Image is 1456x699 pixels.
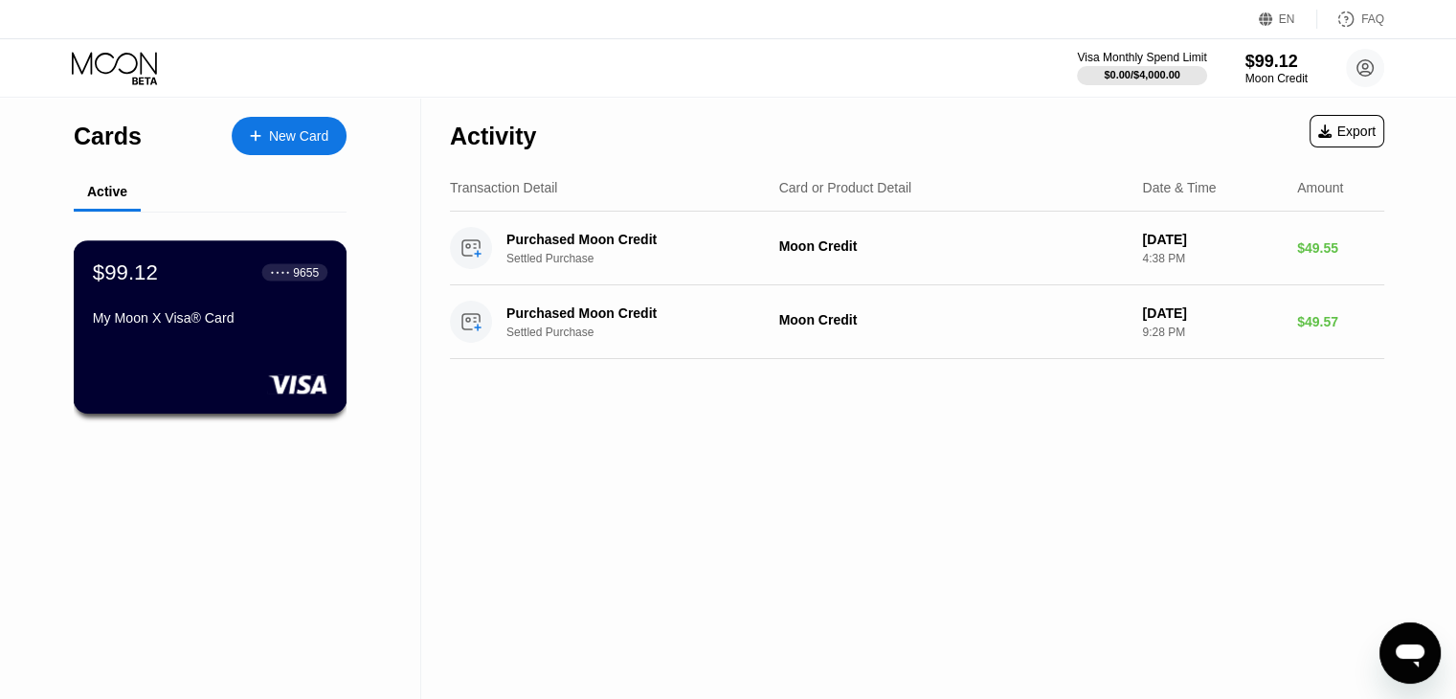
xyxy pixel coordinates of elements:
div: Active [87,184,127,199]
div: EN [1279,12,1295,26]
div: [DATE] [1142,305,1282,321]
iframe: Button to launch messaging window [1379,622,1441,684]
div: Activity [450,123,536,150]
div: Visa Monthly Spend Limit [1077,51,1206,64]
div: Moon Credit [779,312,1128,327]
div: ● ● ● ● [271,269,290,275]
div: Card or Product Detail [779,180,912,195]
div: 9655 [293,265,319,279]
div: $99.12● ● ● ●9655My Moon X Visa® Card [75,241,346,413]
div: Settled Purchase [506,326,789,339]
div: Settled Purchase [506,252,789,265]
div: Moon Credit [779,238,1128,254]
div: Purchased Moon CreditSettled PurchaseMoon Credit[DATE]4:38 PM$49.55 [450,212,1384,285]
div: $49.57 [1297,314,1384,329]
div: Visa Monthly Spend Limit$0.00/$4,000.00 [1077,51,1206,85]
div: Amount [1297,180,1343,195]
div: Transaction Detail [450,180,557,195]
div: $99.12Moon Credit [1245,52,1308,85]
div: My Moon X Visa® Card [93,310,327,326]
div: $99.12 [1245,52,1308,72]
div: $99.12 [93,259,158,284]
div: Moon Credit [1245,72,1308,85]
div: Purchased Moon Credit [506,305,769,321]
div: FAQ [1361,12,1384,26]
div: EN [1259,10,1317,29]
div: 4:38 PM [1142,252,1282,265]
div: New Card [232,117,347,155]
div: 9:28 PM [1142,326,1282,339]
div: $49.55 [1297,240,1384,256]
div: FAQ [1317,10,1384,29]
div: [DATE] [1142,232,1282,247]
div: New Card [269,128,328,145]
div: Purchased Moon CreditSettled PurchaseMoon Credit[DATE]9:28 PM$49.57 [450,285,1384,359]
div: Cards [74,123,142,150]
div: Purchased Moon Credit [506,232,769,247]
div: Export [1310,115,1384,147]
div: Export [1318,124,1376,139]
div: Date & Time [1142,180,1216,195]
div: $0.00 / $4,000.00 [1104,69,1180,80]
